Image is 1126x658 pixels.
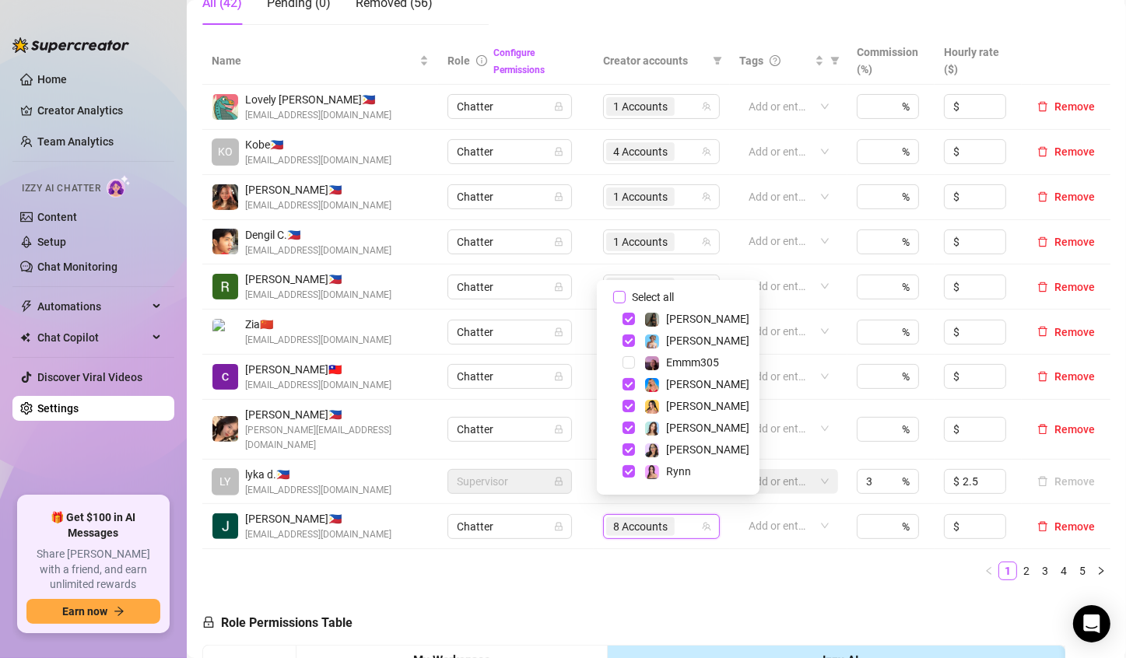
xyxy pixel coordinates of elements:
[1054,236,1095,248] span: Remove
[623,465,635,478] span: Select tree node
[245,378,391,393] span: [EMAIL_ADDRESS][DOMAIN_NAME]
[1054,423,1095,436] span: Remove
[1031,142,1101,161] button: Remove
[554,147,563,156] span: lock
[212,416,238,442] img: Joyce
[245,361,391,378] span: [PERSON_NAME] 🇹🇼
[457,230,563,254] span: Chatter
[666,400,749,412] span: [PERSON_NAME]
[26,510,160,541] span: 🎁 Get $100 in AI Messages
[1037,424,1048,435] span: delete
[62,605,107,618] span: Earn now
[37,211,77,223] a: Content
[457,365,563,388] span: Chatter
[457,470,563,493] span: Supervisor
[1054,281,1095,293] span: Remove
[1031,517,1101,536] button: Remove
[1054,100,1095,113] span: Remove
[613,278,668,296] span: 2 Accounts
[710,49,725,72] span: filter
[1092,562,1110,580] button: right
[645,465,659,479] img: Rynn
[1054,562,1073,580] li: 4
[245,153,391,168] span: [EMAIL_ADDRESS][DOMAIN_NAME]
[1031,420,1101,439] button: Remove
[623,356,635,369] span: Select tree node
[613,518,668,535] span: 8 Accounts
[1036,562,1054,580] li: 3
[12,37,129,53] img: logo-BBDzfeDw.svg
[606,278,675,296] span: 2 Accounts
[107,175,131,198] img: AI Chatter
[623,334,635,347] span: Select tree node
[554,477,563,486] span: lock
[245,527,391,542] span: [EMAIL_ADDRESS][DOMAIN_NAME]
[1031,278,1101,296] button: Remove
[114,606,125,617] span: arrow-right
[447,54,470,67] span: Role
[666,422,749,434] span: [PERSON_NAME]
[457,140,563,163] span: Chatter
[623,400,635,412] span: Select tree node
[1055,562,1072,579] a: 4
[935,37,1022,85] th: Hourly rate ($)
[245,510,391,527] span: [PERSON_NAME] 🇵🇭
[245,108,391,123] span: [EMAIL_ADDRESS][DOMAIN_NAME]
[245,271,391,288] span: [PERSON_NAME] 🇵🇭
[554,237,563,247] span: lock
[457,515,563,538] span: Chatter
[245,423,429,453] span: [PERSON_NAME][EMAIL_ADDRESS][DOMAIN_NAME]
[20,300,33,313] span: thunderbolt
[245,483,391,498] span: [EMAIL_ADDRESS][DOMAIN_NAME]
[645,422,659,436] img: Amelia
[1017,562,1036,580] li: 2
[645,313,659,327] img: Brandy
[212,319,238,345] img: Zia
[613,98,668,115] span: 1 Accounts
[1054,520,1095,533] span: Remove
[245,333,391,348] span: [EMAIL_ADDRESS][DOMAIN_NAME]
[713,56,722,65] span: filter
[623,378,635,390] span: Select tree node
[1096,566,1106,576] span: right
[739,52,763,69] span: Tags
[666,443,749,456] span: [PERSON_NAME]
[554,372,563,381] span: lock
[827,49,843,72] span: filter
[999,562,1016,579] a: 1
[666,378,749,390] span: [PERSON_NAME]
[1037,146,1048,157] span: delete
[37,402,79,415] a: Settings
[1054,326,1095,338] span: Remove
[998,562,1017,580] li: 1
[202,37,438,85] th: Name
[847,37,935,85] th: Commission (%)
[1031,97,1101,116] button: Remove
[493,47,545,75] a: Configure Permissions
[645,400,659,414] img: Jocelyn
[1054,370,1095,383] span: Remove
[245,91,391,108] span: Lovely [PERSON_NAME] 🇵🇭
[1074,562,1091,579] a: 5
[645,356,659,370] img: Emmm305
[1073,605,1110,642] div: Open Intercom Messenger
[1092,562,1110,580] li: Next Page
[245,243,391,258] span: [EMAIL_ADDRESS][DOMAIN_NAME]
[202,616,215,628] span: lock
[1037,521,1048,532] span: delete
[37,98,162,123] a: Creator Analytics
[212,184,238,210] img: Aliyah Espiritu
[202,614,353,632] h5: Role Permissions Table
[245,316,391,333] span: Zia 🇨🇳
[702,522,711,531] span: team
[770,55,780,66] span: question-circle
[623,443,635,456] span: Select tree node
[606,142,675,161] span: 4 Accounts
[554,425,563,434] span: lock
[1037,236,1048,247] span: delete
[1054,145,1095,158] span: Remove
[37,325,148,350] span: Chat Copilot
[245,198,391,213] span: [EMAIL_ADDRESS][DOMAIN_NAME]
[212,52,416,69] span: Name
[1018,562,1035,579] a: 2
